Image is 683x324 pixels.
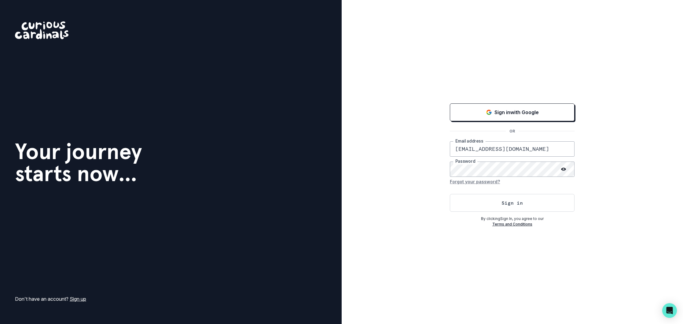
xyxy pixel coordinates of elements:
[450,194,575,212] button: Sign in
[450,103,575,121] button: Sign in with Google (GSuite)
[450,216,575,222] p: By clicking Sign In , you agree to our
[15,140,142,184] h1: Your journey starts now...
[450,177,500,187] button: Forgot your password?
[15,21,68,39] img: Curious Cardinals Logo
[662,303,677,318] div: Open Intercom Messenger
[492,222,532,226] a: Terms and Conditions
[494,109,539,116] p: Sign in with Google
[70,296,86,302] a: Sign up
[506,128,519,134] p: OR
[15,295,86,303] p: Don't have an account?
